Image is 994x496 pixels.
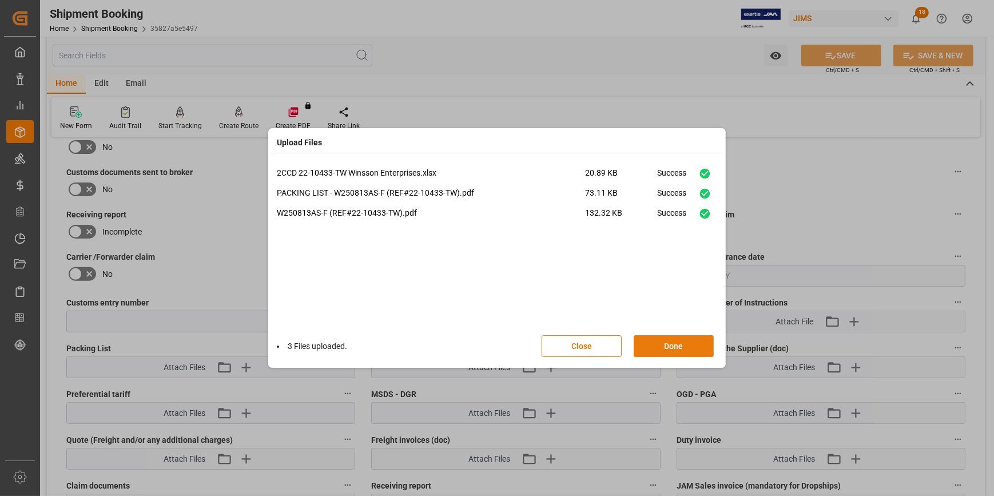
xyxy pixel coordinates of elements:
[657,207,686,227] div: Success
[657,187,686,207] div: Success
[634,335,714,357] button: Done
[585,187,657,207] span: 73.11 KB
[585,167,657,187] span: 20.89 KB
[277,137,322,149] h4: Upload Files
[277,340,347,352] li: 3 Files uploaded.
[277,187,585,199] p: PACKING LIST - W250813AS-F (REF#22-10433-TW).pdf
[277,167,585,179] p: 2CCD 22-10433-TW Winsson Enterprises.xlsx
[277,207,585,219] p: W250813AS-F (REF#22-10433-TW).pdf
[657,167,686,187] div: Success
[542,335,622,357] button: Close
[585,207,657,227] span: 132.32 KB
